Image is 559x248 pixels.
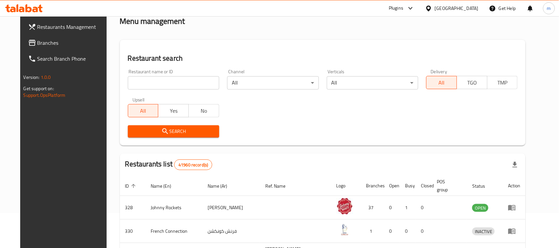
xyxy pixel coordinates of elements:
[361,219,384,243] td: 1
[487,76,518,89] button: TMP
[146,196,203,219] td: Johnny Rockets
[384,219,400,243] td: 0
[400,219,416,243] td: 0
[265,182,294,190] span: Ref. Name
[389,4,403,12] div: Plugins
[507,157,523,173] div: Export file
[37,55,108,63] span: Search Branch Phone
[429,78,454,88] span: All
[472,228,495,235] span: INACTIVE
[426,76,457,89] button: All
[202,219,260,243] td: فرنش كونكشن
[336,198,353,215] img: Johnny Rockets
[146,219,203,243] td: French Connection
[336,221,353,238] img: French Connection
[128,76,219,90] input: Search for restaurant name or ID..
[416,176,432,196] th: Closed
[472,182,494,190] span: Status
[188,104,219,117] button: No
[508,227,520,235] div: Menu
[131,106,156,116] span: All
[128,104,159,117] button: All
[174,159,212,170] div: Total records count
[400,176,416,196] th: Busy
[128,125,219,138] button: Search
[472,227,495,235] div: INACTIVE
[202,196,260,219] td: [PERSON_NAME]
[191,106,217,116] span: No
[158,104,189,117] button: Yes
[120,219,146,243] td: 330
[472,204,488,212] span: OPEN
[125,159,213,170] h2: Restaurants list
[331,176,361,196] th: Logo
[24,73,40,82] span: Version:
[384,176,400,196] th: Open
[161,106,186,116] span: Yes
[503,176,526,196] th: Action
[227,76,319,90] div: All
[175,162,212,168] span: 41960 record(s)
[128,53,518,63] h2: Restaurant search
[24,91,66,99] a: Support.OpsPlatform
[151,182,180,190] span: Name (En)
[120,196,146,219] td: 328
[460,78,485,88] span: TGO
[133,127,214,136] span: Search
[361,176,384,196] th: Branches
[400,196,416,219] td: 1
[37,39,108,47] span: Branches
[125,182,138,190] span: ID
[327,76,418,90] div: All
[23,51,114,67] a: Search Branch Phone
[361,196,384,219] td: 37
[132,97,145,102] label: Upsell
[384,196,400,219] td: 0
[437,178,459,194] span: POS group
[416,219,432,243] td: 0
[208,182,236,190] span: Name (Ar)
[120,16,185,27] h2: Menu management
[508,204,520,212] div: Menu
[23,35,114,51] a: Branches
[37,23,108,31] span: Restaurants Management
[431,69,447,74] label: Delivery
[41,73,51,82] span: 1.0.0
[490,78,515,88] span: TMP
[547,5,551,12] span: m
[457,76,487,89] button: TGO
[416,196,432,219] td: 0
[23,19,114,35] a: Restaurants Management
[24,84,54,93] span: Get support on:
[435,5,479,12] div: [GEOGRAPHIC_DATA]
